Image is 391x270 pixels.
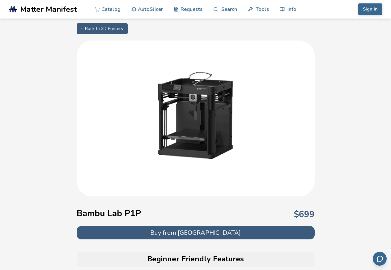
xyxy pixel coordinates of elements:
h1: Bambu Lab P1P [77,208,141,218]
span: Matter Manifest [20,5,77,14]
button: Buy from [GEOGRAPHIC_DATA] [77,226,315,239]
button: Send feedback via email [373,252,387,266]
button: Sign In [358,3,382,15]
img: Bambu Lab P1P [134,56,257,180]
a: ← Back to 3D Printers [77,23,128,34]
p: $ 699 [294,209,315,219]
h2: Beginner Friendly Features [80,255,312,264]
